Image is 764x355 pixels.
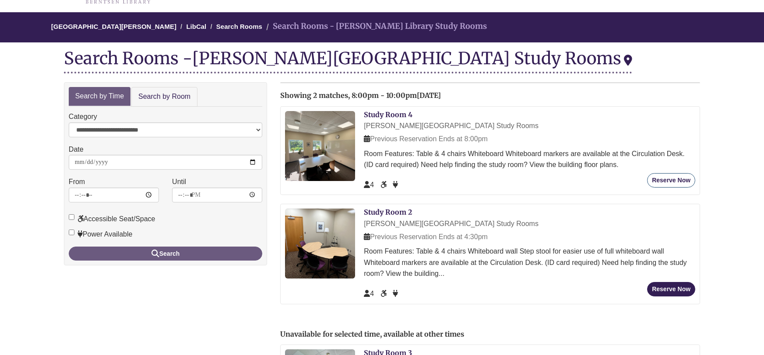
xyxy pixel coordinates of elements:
div: Room Features: Table & 4 chairs Whiteboard Whiteboard markers are available at the Circulation De... [364,148,695,171]
a: Study Room 2 [364,208,412,216]
span: The capacity of this space [364,181,374,188]
span: Accessible Seat/Space [380,290,388,297]
button: Reserve Now [647,282,695,296]
div: Room Features: Table & 4 chairs Whiteboard wall Step stool for easier use of full whiteboard wall... [364,246,695,279]
a: Search Rooms [216,23,262,30]
a: Search by Room [131,87,197,107]
a: Study Room 4 [364,110,412,119]
nav: Breadcrumb [64,12,700,42]
span: Power Available [393,290,398,297]
span: Previous Reservation Ends at 4:30pm [364,233,488,240]
span: Power Available [393,181,398,188]
div: Search Rooms - [64,49,632,73]
label: From [69,176,85,188]
input: Accessible Seat/Space [69,214,74,220]
li: Search Rooms - [PERSON_NAME] Library Study Rooms [264,20,487,33]
button: Reserve Now [647,173,695,188]
label: Until [172,176,186,188]
h2: Showing 2 matches [280,92,700,100]
a: LibCal [186,23,206,30]
button: Search [69,247,262,261]
span: Previous Reservation Ends at 8:00pm [364,135,488,143]
span: Accessible Seat/Space [380,181,388,188]
label: Power Available [69,229,133,240]
div: [PERSON_NAME][GEOGRAPHIC_DATA] Study Rooms [364,120,695,132]
input: Power Available [69,230,74,235]
span: , 8:00pm - 10:00pm[DATE] [348,91,441,100]
a: Search by Time [69,87,130,106]
div: [PERSON_NAME][GEOGRAPHIC_DATA] Study Rooms [364,218,695,230]
label: Category [69,111,97,122]
a: [GEOGRAPHIC_DATA][PERSON_NAME] [51,23,176,30]
span: The capacity of this space [364,290,374,297]
div: [PERSON_NAME][GEOGRAPHIC_DATA] Study Rooms [192,48,632,69]
label: Date [69,144,84,155]
img: Study Room 2 [285,209,355,278]
img: Study Room 4 [285,111,355,181]
label: Accessible Seat/Space [69,213,155,225]
h2: Unavailable for selected time, available at other times [280,331,700,338]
